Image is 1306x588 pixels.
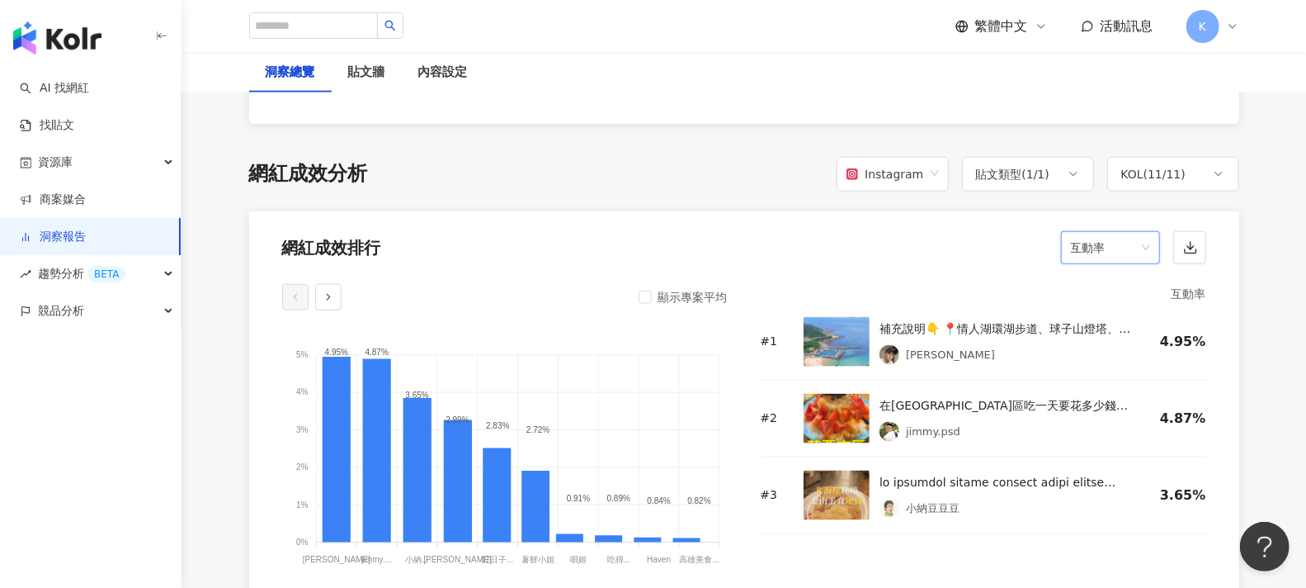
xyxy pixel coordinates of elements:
[1147,333,1206,351] div: 4.95%
[38,292,84,330] span: 競品分析
[976,164,1050,184] div: 貼文類型 ( 1 / 1 )
[266,63,315,83] div: 洞察總覽
[906,500,959,517] div: 小納豆豆豆
[13,21,101,55] img: logo
[20,192,86,208] a: 商案媒合
[1121,164,1186,184] div: KOL ( 11 / 11 )
[804,394,870,443] img: post-image
[647,555,671,564] tspan: Haven
[879,472,1134,492] div: lo ipsumdol sitame consect adipi elitse doeiusmodtem inci utlab etdo magnaal enimadmin ven quisno...
[384,20,396,31] span: search
[282,236,381,259] div: 網紅成效排行
[804,471,870,520] img: post-image
[879,499,899,519] img: KOL Avatar
[761,410,791,427] div: # 2
[348,63,385,83] div: 貼文牆
[906,424,960,440] div: jimmy.psd
[20,80,89,97] a: searchAI 找網紅
[302,555,370,564] tspan: [PERSON_NAME]
[20,268,31,280] span: rise
[20,117,74,134] a: 找貼文
[879,422,899,442] img: KOL Avatar
[658,287,728,307] div: 顯示專案平均
[296,425,309,434] tspan: 3%
[606,555,629,564] tspan: 吃得...
[1147,410,1206,428] div: 4.87%
[1147,486,1206,505] div: 3.65%
[296,350,309,359] tspan: 5%
[761,284,1206,304] div: 互動率
[296,463,309,472] tspan: 2%
[38,144,73,181] span: 資源庫
[20,229,86,245] a: 洞察報告
[804,317,870,367] img: post-image
[1101,18,1153,34] span: 活動訊息
[87,266,125,282] div: BETA
[1071,232,1150,263] span: 互動率
[521,555,554,564] tspan: 薯餅小姐
[423,555,491,564] tspan: [PERSON_NAME]
[1240,522,1289,571] iframe: Help Scout Beacon - Open
[679,555,719,564] tspan: 高雄美食...
[361,555,391,564] tspan: jimmy....
[879,319,1134,339] div: 補充說明👇 📍情人湖環湖步道、球子山燈塔、等[GEOGRAPHIC_DATA]（和平島公園） 🍽️[GEOGRAPHIC_DATA]小吃店、大白鯊魚丸 本身就是「[GEOGRAPHIC_DATA...
[296,538,309,547] tspan: 0%
[296,388,309,397] tspan: 4%
[846,159,923,190] div: Instagram
[879,396,1134,415] div: 在[GEOGRAPHIC_DATA]區吃一天要花多少錢？ — 苗栗人 你們也吃太好了（羨慕 本集清單： 📍天涯海餃 📍隨心園冰店 📍東京明太子起司烤餅 📍 水上人家 📍天美鮮肉包（苗栗黃昏市場）...
[418,63,468,83] div: 內容設定
[38,255,125,292] span: 趨勢分析
[879,345,899,365] img: KOL Avatar
[482,555,513,564] tspan: 好日子...
[975,17,1028,36] span: 繁體中文
[906,347,995,363] div: [PERSON_NAME]
[570,555,587,564] tspan: 唄姬
[761,487,791,504] div: # 3
[249,160,368,188] div: 網紅成效分析
[296,500,309,510] tspan: 1%
[1199,17,1206,36] span: K
[405,555,428,564] tspan: 小納...
[761,334,791,350] div: # 1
